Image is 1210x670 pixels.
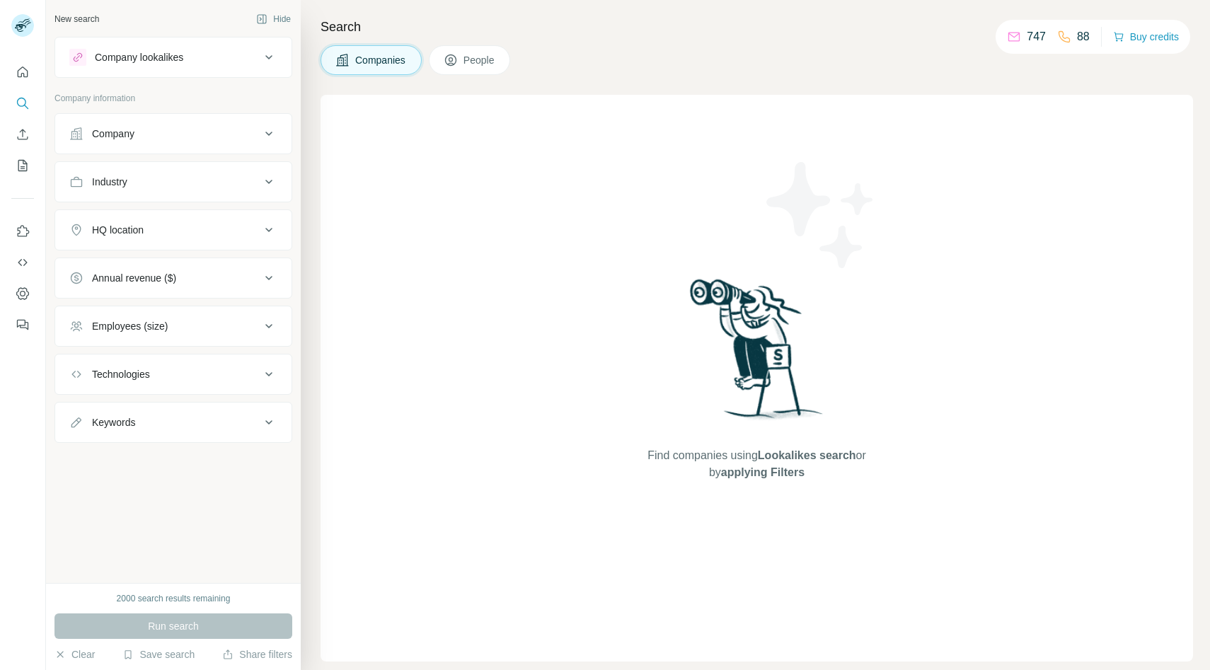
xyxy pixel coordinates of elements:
div: Company lookalikes [95,50,183,64]
span: applying Filters [721,466,805,478]
button: Company lookalikes [55,40,292,74]
button: Buy credits [1113,27,1179,47]
img: Surfe Illustration - Stars [757,151,885,279]
span: Lookalikes search [758,449,856,461]
button: Search [11,91,34,116]
div: Company [92,127,134,141]
div: Employees (size) [92,319,168,333]
div: Technologies [92,367,150,381]
button: Quick start [11,59,34,85]
p: 747 [1027,28,1046,45]
p: 88 [1077,28,1090,45]
button: Use Surfe API [11,250,34,275]
button: Enrich CSV [11,122,34,147]
p: Company information [54,92,292,105]
div: 2000 search results remaining [117,592,231,605]
div: HQ location [92,223,144,237]
div: Keywords [92,415,135,429]
button: Annual revenue ($) [55,261,292,295]
button: Company [55,117,292,151]
button: Save search [122,647,195,662]
img: Surfe Illustration - Woman searching with binoculars [684,275,831,433]
button: HQ location [55,213,292,247]
span: Find companies using or by [643,447,870,481]
button: Clear [54,647,95,662]
button: Use Surfe on LinkedIn [11,219,34,244]
button: Dashboard [11,281,34,306]
span: Companies [355,53,407,67]
button: Employees (size) [55,309,292,343]
div: Industry [92,175,127,189]
button: Hide [246,8,301,30]
button: Industry [55,165,292,199]
button: My lists [11,153,34,178]
button: Share filters [222,647,292,662]
span: People [463,53,496,67]
button: Technologies [55,357,292,391]
button: Feedback [11,312,34,337]
button: Keywords [55,405,292,439]
h4: Search [321,17,1193,37]
div: Annual revenue ($) [92,271,176,285]
div: New search [54,13,99,25]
